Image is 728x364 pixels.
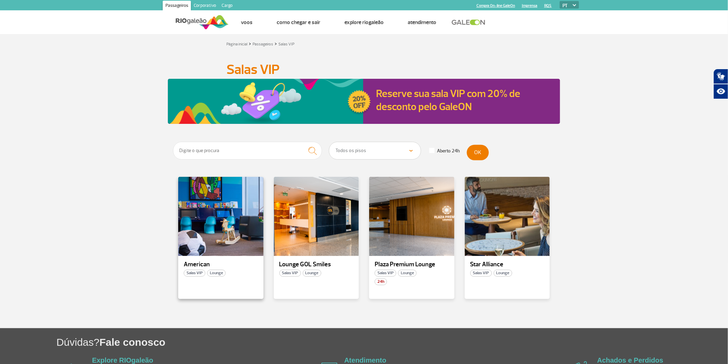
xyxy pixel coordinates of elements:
input: Digite o que procura [173,142,322,160]
a: Atendimento [344,356,386,364]
a: Reserve sua sala VIP com 20% de desconto pelo GaleON [376,87,521,113]
img: Reserve sua sala VIP com 20% de desconto pelo GaleON [168,79,372,124]
a: Salas VIP [278,42,295,47]
span: Fale conosco [99,336,165,348]
a: Cargo [219,1,235,12]
span: Lounge [398,270,417,277]
button: OK [467,145,489,160]
span: Salas VIP [375,270,396,277]
a: Explore RIOgaleão [344,19,384,26]
span: 24h [375,278,387,285]
a: Passageiros [163,1,191,12]
a: Voos [241,19,253,26]
a: Como chegar e sair [277,19,320,26]
p: American [184,261,258,268]
span: Salas VIP [184,270,205,277]
span: Lounge [207,270,226,277]
a: Compra On-line GaleOn [477,3,515,8]
h1: Dúvidas? [56,335,728,349]
a: Corporativo [191,1,219,12]
a: > [275,40,277,47]
button: Abrir tradutor de língua de sinais. [714,69,728,84]
p: Star Alliance [470,261,545,268]
span: Salas VIP [279,270,301,277]
p: Plaza Premium Lounge [375,261,449,268]
a: RQS [544,3,552,8]
a: Atendimento [408,19,436,26]
span: Salas VIP [470,270,492,277]
p: Lounge GOL Smiles [279,261,354,268]
a: Imprensa [522,3,537,8]
a: Achados e Perdidos [597,356,663,364]
a: Passageiros [253,42,273,47]
h1: Salas VIP [226,64,502,75]
a: > [249,40,251,47]
a: Explore RIOgaleão [92,356,153,364]
span: Lounge [494,270,512,277]
label: Aberto 24h [429,148,460,154]
button: Abrir recursos assistivos. [714,84,728,99]
div: Plugin de acessibilidade da Hand Talk. [714,69,728,99]
span: Lounge [303,270,321,277]
a: Página inicial [226,42,247,47]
